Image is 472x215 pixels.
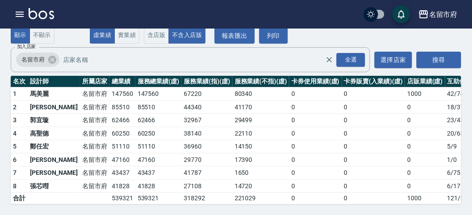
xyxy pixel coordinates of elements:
[181,179,232,193] td: 27108
[110,140,135,153] td: 51110
[405,100,445,114] td: 0
[232,153,289,166] td: 17390
[342,179,405,193] td: 0
[289,179,342,193] td: 0
[135,140,182,153] td: 51110
[135,127,182,140] td: 60250
[232,140,289,153] td: 14150
[232,114,289,127] td: 29499
[405,166,445,180] td: 0
[11,76,28,87] th: 名次
[232,127,289,140] td: 22110
[342,153,405,166] td: 0
[110,166,135,180] td: 43437
[181,153,232,166] td: 29770
[135,166,182,180] td: 43437
[415,5,461,24] button: 名留市府
[342,76,405,87] th: 卡券販賣(入業績)(虛)
[13,143,17,150] span: 5
[28,166,80,180] td: [PERSON_NAME]
[392,5,410,23] button: save
[289,166,342,180] td: 0
[11,27,30,44] button: 顯示
[13,103,17,111] span: 2
[342,87,405,101] td: 0
[144,27,169,44] button: 含店販
[110,100,135,114] td: 85510
[405,114,445,127] td: 0
[13,156,17,163] span: 6
[135,179,182,193] td: 41828
[337,53,365,67] div: 全選
[80,76,110,87] th: 所屬店家
[323,54,336,66] button: Clear
[13,169,17,176] span: 7
[16,53,59,67] div: 名留市府
[405,127,445,140] td: 0
[28,100,80,114] td: [PERSON_NAME]
[289,114,342,127] td: 0
[61,52,341,68] input: 店家名稱
[80,179,110,193] td: 名留市府
[375,52,412,68] button: 選擇店家
[232,193,289,204] td: 221029
[342,166,405,180] td: 0
[110,193,135,204] td: 539321
[181,166,232,180] td: 41787
[342,193,405,204] td: 0
[181,140,232,153] td: 36960
[215,28,255,44] a: 報表匯出
[405,76,445,87] th: 店販業績(虛)
[28,179,80,193] td: 張芯嘒
[13,90,17,97] span: 1
[28,76,80,87] th: 設計師
[16,55,50,64] span: 名留市府
[342,114,405,127] td: 0
[80,153,110,166] td: 名留市府
[289,100,342,114] td: 0
[335,51,367,69] button: Open
[259,28,288,44] button: 列印
[289,127,342,140] td: 0
[342,127,405,140] td: 0
[289,140,342,153] td: 0
[135,153,182,166] td: 47160
[405,153,445,166] td: 0
[289,87,342,101] td: 0
[114,27,139,44] button: 實業績
[17,43,36,50] label: 加入店家
[342,140,405,153] td: 0
[405,179,445,193] td: 0
[405,140,445,153] td: 0
[289,193,342,204] td: 0
[80,114,110,127] td: 名留市府
[80,87,110,101] td: 名留市府
[80,127,110,140] td: 名留市府
[29,8,54,19] img: Logo
[405,87,445,101] td: 1000
[405,193,445,204] td: 1000
[169,27,206,44] button: 不含入店販
[110,179,135,193] td: 41828
[13,130,17,137] span: 4
[28,127,80,140] td: 高聖德
[28,87,80,101] td: 馬美麗
[342,100,405,114] td: 0
[181,193,232,204] td: 318292
[181,100,232,114] td: 44340
[11,193,28,204] td: 合計
[13,116,17,124] span: 3
[181,127,232,140] td: 38140
[28,114,80,127] td: 郭宜璇
[289,76,342,87] th: 卡券使用業績(虛)
[110,114,135,127] td: 62466
[110,153,135,166] td: 47160
[181,87,232,101] td: 67220
[28,140,80,153] td: 鄭任宏
[135,114,182,127] td: 62466
[232,100,289,114] td: 41170
[110,87,135,101] td: 147560
[135,193,182,204] td: 539321
[181,76,232,87] th: 服務業績(指)(虛)
[110,127,135,140] td: 60250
